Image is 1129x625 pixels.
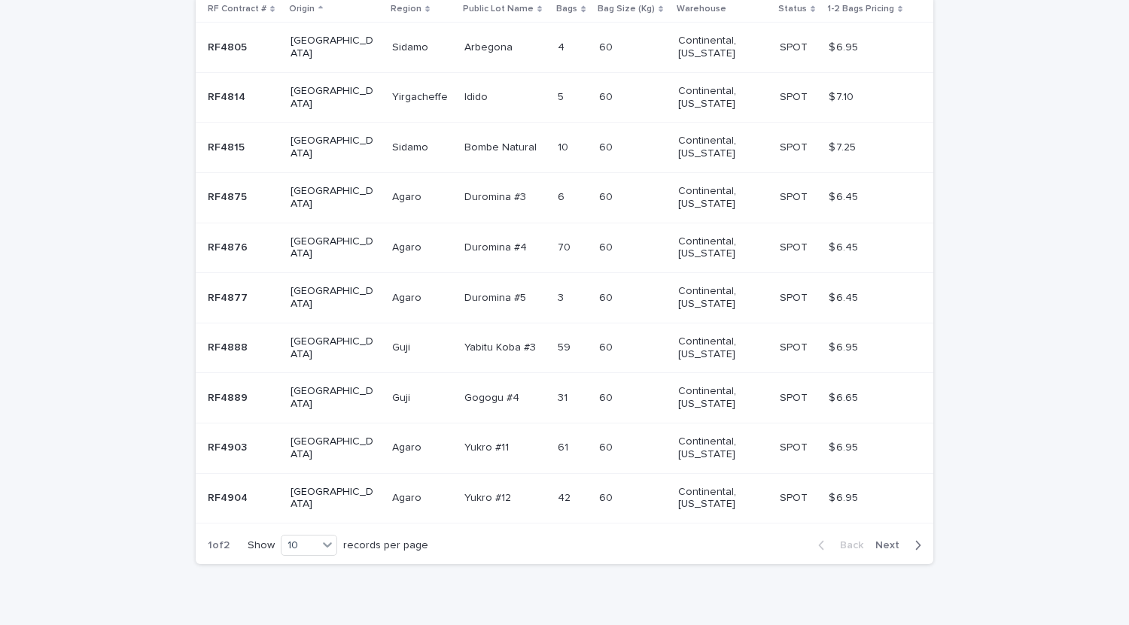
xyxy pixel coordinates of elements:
p: 60 [599,38,616,54]
p: $ 6.95 [829,438,861,454]
p: SPOT [780,338,811,354]
tr: RF4875RF4875 [GEOGRAPHIC_DATA]AgaroAgaro Duromina #3Duromina #3 66 6060 Continental, [US_STATE] S... [196,172,933,223]
p: SPOT [780,438,811,454]
p: $ 6.45 [829,289,861,305]
p: Region [391,1,421,17]
p: 42 [558,489,574,505]
p: Guji [392,389,413,405]
p: RF Contract # [208,1,266,17]
p: Bags [556,1,577,17]
p: [GEOGRAPHIC_DATA] [291,35,374,60]
p: records per page [343,539,428,552]
button: Next [869,539,933,552]
p: RF4876 [208,238,251,254]
p: [GEOGRAPHIC_DATA] [291,85,374,111]
p: Yukro #11 [464,438,512,454]
p: Idido [464,88,491,104]
span: Back [831,540,863,551]
p: RF4888 [208,338,251,354]
p: 70 [558,238,574,254]
p: Yukro #12 [464,489,514,505]
tr: RF4815RF4815 [GEOGRAPHIC_DATA]SidamoSidamo Bombe NaturalBombe Natural 1010 6060 Continental, [US_... [196,123,933,173]
p: RF4889 [208,389,251,405]
p: 3 [558,289,567,305]
p: Yirgacheffe [392,88,451,104]
p: 31 [558,389,571,405]
p: Yabitu Koba #3 [464,338,539,354]
p: Status [778,1,807,17]
p: Agaro [392,289,425,305]
p: 61 [558,438,571,454]
p: Public Lot Name [463,1,534,17]
p: Warehouse [677,1,726,17]
p: [GEOGRAPHIC_DATA] [291,385,374,411]
p: 60 [599,489,616,505]
p: $ 6.65 [829,389,861,405]
p: $ 6.95 [829,338,861,354]
p: Agaro [392,238,425,254]
p: [GEOGRAPHIC_DATA] [291,335,374,361]
p: Origin [289,1,315,17]
div: 10 [281,538,318,554]
p: 60 [599,289,616,305]
p: Duromina #5 [464,289,529,305]
p: Show [248,539,275,552]
p: RF4904 [208,489,251,505]
p: [GEOGRAPHIC_DATA] [291,235,374,261]
p: RF4903 [208,438,250,454]
p: [GEOGRAPHIC_DATA] [291,486,374,511]
tr: RF4877RF4877 [GEOGRAPHIC_DATA]AgaroAgaro Duromina #5Duromina #5 33 6060 Continental, [US_STATE] S... [196,273,933,323]
p: $ 7.10 [829,88,857,104]
p: 1-2 Bags Pricing [827,1,894,17]
p: 4 [558,38,568,54]
p: Sidamo [392,138,431,154]
tr: RF4904RF4904 [GEOGRAPHIC_DATA]AgaroAgaro Yukro #12Yukro #12 4242 6060 Continental, [US_STATE] SPO... [196,473,933,523]
p: Duromina #4 [464,238,530,254]
p: 60 [599,88,616,104]
p: SPOT [780,489,811,505]
tr: RF4805RF4805 [GEOGRAPHIC_DATA]SidamoSidamo ArbegonaArbegona 44 6060 Continental, [US_STATE] SPOTS... [196,23,933,73]
p: 1 of 2 [196,527,242,564]
p: 60 [599,338,616,354]
p: 60 [599,138,616,154]
button: Back [806,539,869,552]
p: 59 [558,338,574,354]
p: RF4875 [208,188,250,204]
p: RF4814 [208,88,248,104]
p: $ 6.95 [829,489,861,505]
p: Gogogu #4 [464,389,522,405]
p: $ 6.95 [829,38,861,54]
p: Sidamo [392,38,431,54]
p: [GEOGRAPHIC_DATA] [291,435,374,461]
p: $ 6.45 [829,238,861,254]
p: SPOT [780,138,811,154]
p: $ 7.25 [829,138,859,154]
p: [GEOGRAPHIC_DATA] [291,285,374,311]
span: Next [875,540,908,551]
tr: RF4814RF4814 [GEOGRAPHIC_DATA]YirgacheffeYirgacheffe IdidoIdido 55 6060 Continental, [US_STATE] S... [196,72,933,123]
p: SPOT [780,38,811,54]
p: SPOT [780,188,811,204]
p: 60 [599,238,616,254]
p: Bombe Natural [464,138,540,154]
p: Guji [392,338,413,354]
p: SPOT [780,88,811,104]
p: 60 [599,188,616,204]
p: 6 [558,188,568,204]
p: Duromina #3 [464,188,529,204]
p: $ 6.45 [829,188,861,204]
p: SPOT [780,289,811,305]
p: RF4815 [208,138,248,154]
p: SPOT [780,389,811,405]
p: [GEOGRAPHIC_DATA] [291,185,374,211]
p: Arbegona [464,38,516,54]
tr: RF4903RF4903 [GEOGRAPHIC_DATA]AgaroAgaro Yukro #11Yukro #11 6161 6060 Continental, [US_STATE] SPO... [196,423,933,473]
p: Agaro [392,489,425,505]
p: 60 [599,389,616,405]
p: Agaro [392,188,425,204]
tr: RF4876RF4876 [GEOGRAPHIC_DATA]AgaroAgaro Duromina #4Duromina #4 7070 6060 Continental, [US_STATE]... [196,223,933,273]
p: Bag Size (Kg) [598,1,655,17]
tr: RF4888RF4888 [GEOGRAPHIC_DATA]GujiGuji Yabitu Koba #3Yabitu Koba #3 5959 6060 Continental, [US_ST... [196,323,933,373]
p: 10 [558,138,571,154]
p: SPOT [780,238,811,254]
